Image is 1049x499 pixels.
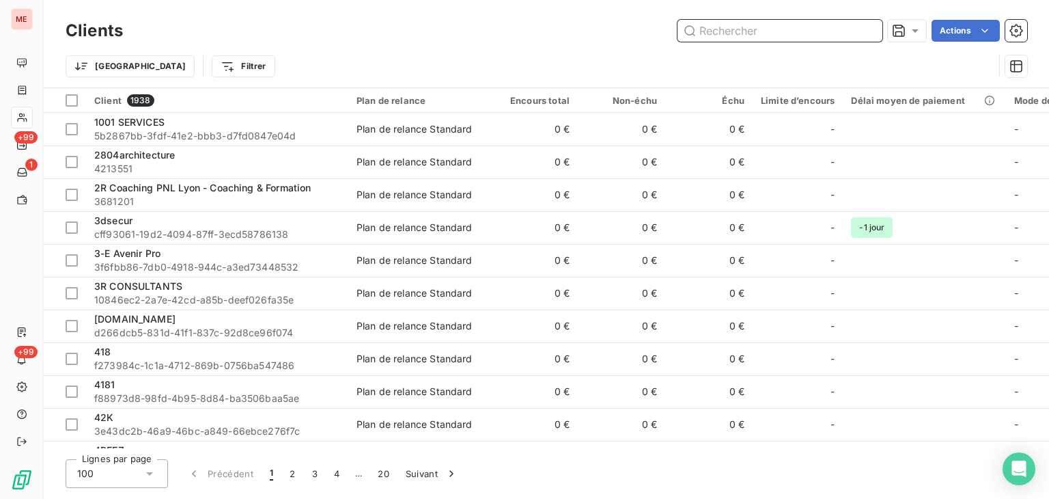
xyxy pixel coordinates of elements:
[830,254,835,267] span: -
[490,244,578,277] td: 0 €
[397,459,466,488] button: Suivant
[281,459,303,488] button: 2
[304,459,326,488] button: 3
[830,221,835,234] span: -
[665,146,753,178] td: 0 €
[94,346,111,358] span: 418
[1014,418,1018,430] span: -
[94,129,340,143] span: 5b2867bb-3fdf-41e2-bbb3-d7fd0847e04d
[830,188,835,202] span: -
[356,352,473,366] div: Plan de relance Standard
[1014,287,1018,299] span: -
[490,178,578,211] td: 0 €
[578,178,665,211] td: 0 €
[25,159,38,171] span: 1
[1014,123,1018,135] span: -
[94,95,122,106] span: Client
[490,441,578,474] td: 0 €
[665,342,753,375] td: 0 €
[94,228,340,241] span: cff93061-19d2-4094-87ff-3ecd58786138
[212,55,275,77] button: Filtrer
[578,310,665,342] td: 0 €
[94,182,311,193] span: 2R Coaching PNL Lyon - Coaching & Formation
[578,408,665,441] td: 0 €
[1014,386,1018,397] span: -
[665,441,753,474] td: 0 €
[11,469,33,491] img: Logo LeanPay
[11,8,33,30] div: ME
[356,385,473,399] div: Plan de relance Standard
[94,359,340,373] span: f273984c-1c1a-4712-869b-0756ba547486
[578,244,665,277] td: 0 €
[851,95,997,106] div: Délai moyen de paiement
[94,162,340,176] span: 4213551
[673,95,744,106] div: Échu
[761,95,835,106] div: Limite d’encours
[1014,221,1018,233] span: -
[14,346,38,358] span: +99
[490,375,578,408] td: 0 €
[1014,189,1018,200] span: -
[94,444,124,456] span: 4BEEZ
[830,122,835,136] span: -
[851,217,893,238] span: -1 jour
[262,459,281,488] button: 1
[665,178,753,211] td: 0 €
[499,95,570,106] div: Encours total
[830,155,835,169] span: -
[490,146,578,178] td: 0 €
[665,211,753,244] td: 0 €
[665,408,753,441] td: 0 €
[94,412,113,423] span: 42K
[270,467,273,481] span: 1
[677,20,882,42] input: Rechercher
[94,313,176,325] span: [DOMAIN_NAME]
[578,277,665,310] td: 0 €
[830,286,835,300] span: -
[356,418,473,431] div: Plan de relance Standard
[490,211,578,244] td: 0 €
[356,95,482,106] div: Plan de relance
[94,424,340,438] span: 3e43dc2b-46a9-46bc-a849-66ebce276f7c
[490,408,578,441] td: 0 €
[1014,320,1018,332] span: -
[830,385,835,399] span: -
[356,221,473,234] div: Plan de relance Standard
[77,467,94,481] span: 100
[490,310,578,342] td: 0 €
[578,441,665,474] td: 0 €
[356,286,473,300] div: Plan de relance Standard
[830,319,835,333] span: -
[94,280,182,292] span: 3R CONSULTANTS
[94,326,340,340] span: d266dcb5-831d-41f1-837c-92d8ce96f074
[326,459,348,488] button: 4
[830,352,835,366] span: -
[932,20,1000,42] button: Actions
[94,195,340,208] span: 3681201
[490,277,578,310] td: 0 €
[14,131,38,144] span: +99
[578,146,665,178] td: 0 €
[348,463,369,485] span: …
[665,113,753,146] td: 0 €
[94,293,340,307] span: 10846ec2-2a7e-42cd-a85b-deef026fa35e
[1014,353,1018,364] span: -
[356,188,473,202] div: Plan de relance Standard
[1003,453,1035,485] div: Open Intercom Messenger
[665,277,753,310] td: 0 €
[578,113,665,146] td: 0 €
[665,310,753,342] td: 0 €
[66,18,123,43] h3: Clients
[1014,156,1018,167] span: -
[578,211,665,244] td: 0 €
[578,342,665,375] td: 0 €
[665,244,753,277] td: 0 €
[179,459,262,488] button: Précédent
[127,94,154,107] span: 1938
[94,215,132,226] span: 3dsecur
[94,392,340,405] span: f88973d8-98fd-4b95-8d84-ba3506baa5ae
[586,95,657,106] div: Non-échu
[356,254,473,267] div: Plan de relance Standard
[356,319,473,333] div: Plan de relance Standard
[66,55,195,77] button: [GEOGRAPHIC_DATA]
